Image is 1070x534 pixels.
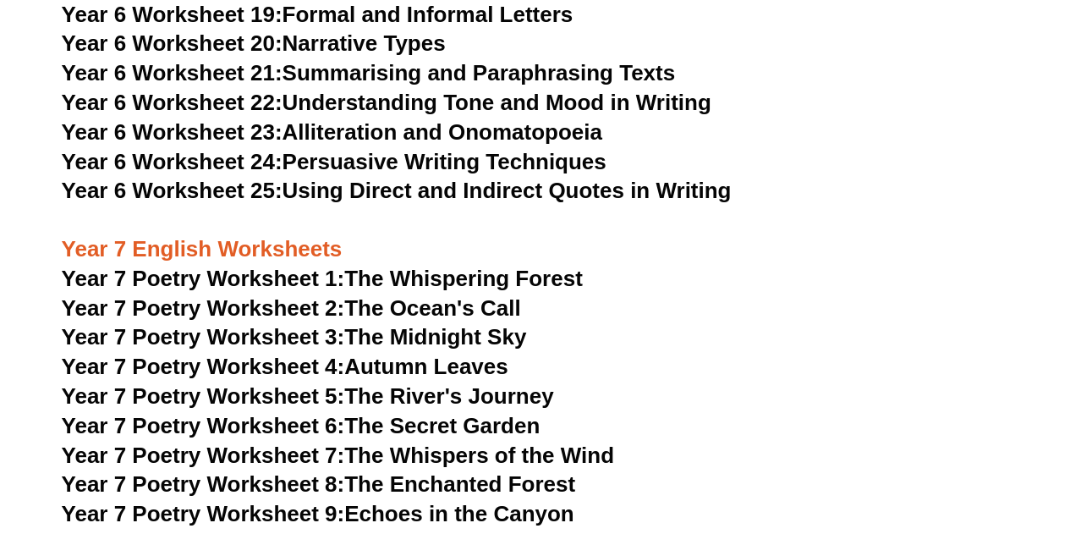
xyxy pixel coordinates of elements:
a: Year 6 Worksheet 20:Narrative Types [62,30,446,56]
span: Year 6 Worksheet 23: [62,119,283,145]
a: Year 7 Poetry Worksheet 6:The Secret Garden [62,413,540,438]
span: Year 6 Worksheet 21: [62,60,283,85]
span: Year 7 Poetry Worksheet 5: [62,383,345,409]
h3: Year 7 English Worksheets [62,206,1009,264]
span: Year 6 Worksheet 20: [62,30,283,56]
span: Year 7 Poetry Worksheet 3: [62,324,345,350]
a: Year 7 Poetry Worksheet 1:The Whispering Forest [62,266,583,291]
a: Year 7 Poetry Worksheet 3:The Midnight Sky [62,324,527,350]
span: Year 6 Worksheet 22: [62,90,283,115]
span: Year 7 Poetry Worksheet 9: [62,501,345,526]
a: Year 6 Worksheet 19:Formal and Informal Letters [62,2,573,27]
a: Year 7 Poetry Worksheet 4:Autumn Leaves [62,354,508,379]
a: Year 6 Worksheet 21:Summarising and Paraphrasing Texts [62,60,675,85]
span: Year 7 Poetry Worksheet 6: [62,413,345,438]
span: Year 7 Poetry Worksheet 4: [62,354,345,379]
span: Year 7 Poetry Worksheet 8: [62,471,345,497]
a: Year 7 Poetry Worksheet 7:The Whispers of the Wind [62,443,614,468]
iframe: Chat Widget [788,343,1070,534]
a: Year 6 Worksheet 25:Using Direct and Indirect Quotes in Writing [62,178,732,203]
span: Year 7 Poetry Worksheet 7: [62,443,345,468]
span: Year 6 Worksheet 19: [62,2,283,27]
a: Year 7 Poetry Worksheet 5:The River's Journey [62,383,554,409]
a: Year 7 Poetry Worksheet 2:The Ocean's Call [62,295,521,321]
span: Year 6 Worksheet 24: [62,149,283,174]
a: Year 6 Worksheet 23:Alliteration and Onomatopoeia [62,119,602,145]
a: Year 7 Poetry Worksheet 8:The Enchanted Forest [62,471,575,497]
a: Year 7 Poetry Worksheet 9:Echoes in the Canyon [62,501,574,526]
span: Year 7 Poetry Worksheet 1: [62,266,345,291]
a: Year 6 Worksheet 22:Understanding Tone and Mood in Writing [62,90,711,115]
a: Year 6 Worksheet 24:Persuasive Writing Techniques [62,149,606,174]
span: Year 7 Poetry Worksheet 2: [62,295,345,321]
span: Year 6 Worksheet 25: [62,178,283,203]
